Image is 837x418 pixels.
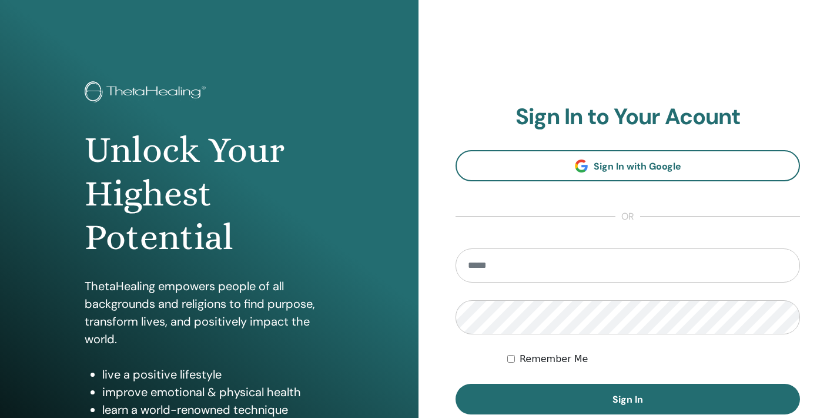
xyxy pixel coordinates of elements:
[85,277,334,348] p: ThetaHealing empowers people of all backgrounds and religions to find purpose, transform lives, a...
[615,210,640,224] span: or
[456,150,800,181] a: Sign In with Google
[85,128,334,260] h1: Unlock Your Highest Potential
[456,104,800,131] h2: Sign In to Your Acount
[456,384,800,414] button: Sign In
[612,393,643,406] span: Sign In
[507,352,800,366] div: Keep me authenticated indefinitely or until I manually logout
[102,383,334,401] li: improve emotional & physical health
[594,160,681,172] span: Sign In with Google
[102,366,334,383] li: live a positive lifestyle
[520,352,588,366] label: Remember Me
